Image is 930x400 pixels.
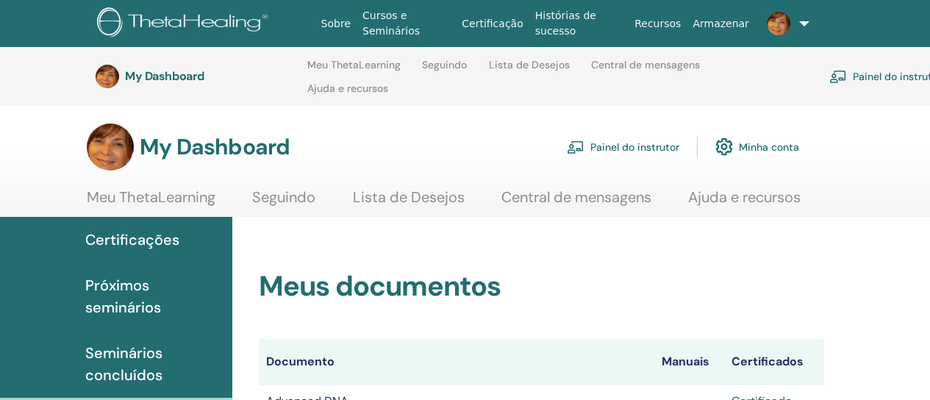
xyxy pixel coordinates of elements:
[715,134,733,159] img: cog.svg
[767,12,790,35] img: default.jpg
[87,188,215,217] a: Meu ThetaLearning
[688,188,801,217] a: Ajuda e recursos
[529,2,629,45] a: Histórias de sucesso
[140,134,290,160] h3: My Dashboard
[567,140,584,154] img: chalkboard-teacher.svg
[96,65,119,88] img: default.jpg
[85,229,179,251] span: Certificações
[259,338,654,385] th: Documento
[357,2,456,45] a: Cursos e Seminários
[125,69,272,83] h3: My Dashboard
[501,188,651,217] a: Central de mensagens
[591,59,700,82] a: Central de mensagens
[353,188,465,217] a: Lista de Desejos
[456,10,529,37] a: Certificação
[97,7,273,40] img: logo.png
[85,342,221,386] span: Seminários concluídos
[307,82,388,106] a: Ajuda e recursos
[307,59,401,82] a: Meu ThetaLearning
[724,338,824,385] th: Certificados
[422,59,467,82] a: Seguindo
[715,130,799,162] a: Minha conta
[687,10,754,37] a: Armazenar
[829,70,847,83] img: chalkboard-teacher.svg
[567,130,679,162] a: Painel do instrutor
[259,270,824,304] h2: Meus documentos
[252,188,315,217] a: Seguindo
[489,59,570,82] a: Lista de Desejos
[629,10,687,37] a: Recursos
[315,10,357,37] a: Sobre
[87,124,134,171] img: default.jpg
[654,338,724,385] th: Manuais
[85,274,221,318] span: Próximos seminários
